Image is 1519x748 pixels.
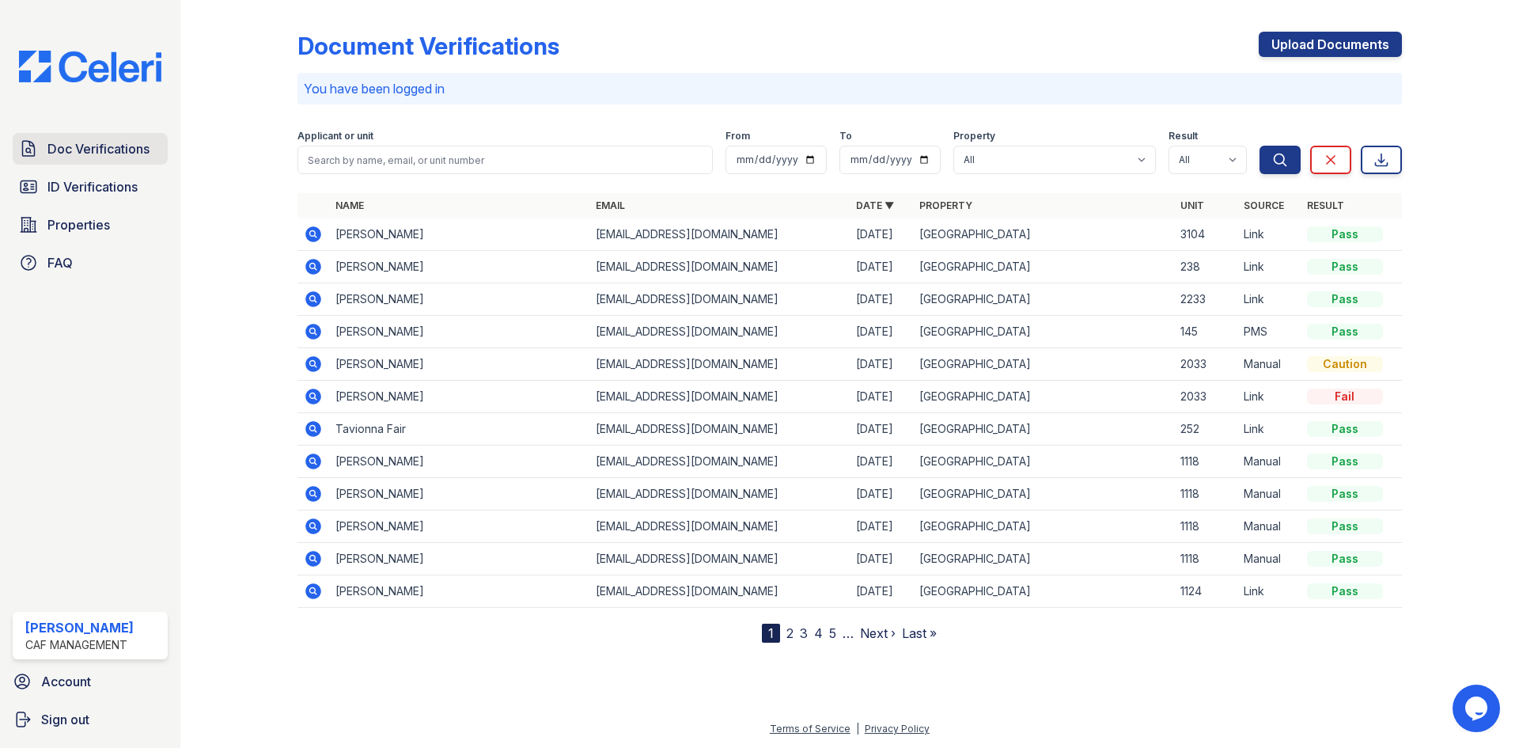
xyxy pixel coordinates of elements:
div: CAF Management [25,637,134,653]
td: Link [1237,251,1301,283]
td: [DATE] [850,575,913,608]
td: [EMAIL_ADDRESS][DOMAIN_NAME] [589,575,850,608]
div: Pass [1307,454,1383,469]
td: [DATE] [850,283,913,316]
td: Link [1237,218,1301,251]
td: Link [1237,413,1301,446]
td: Manual [1237,543,1301,575]
td: [PERSON_NAME] [329,381,589,413]
td: [PERSON_NAME] [329,478,589,511]
td: [DATE] [850,381,913,413]
td: [PERSON_NAME] [329,575,589,608]
td: [PERSON_NAME] [329,283,589,316]
td: [PERSON_NAME] [329,218,589,251]
td: [PERSON_NAME] [329,543,589,575]
a: Next › [860,625,896,641]
td: 145 [1174,316,1237,348]
td: [PERSON_NAME] [329,446,589,478]
td: [PERSON_NAME] [329,348,589,381]
p: You have been logged in [304,79,1396,98]
span: ID Verifications [47,177,138,196]
td: [PERSON_NAME] [329,316,589,348]
a: Property [919,199,972,211]
td: [EMAIL_ADDRESS][DOMAIN_NAME] [589,381,850,413]
td: [PERSON_NAME] [329,511,589,543]
div: Document Verifications [297,32,559,60]
td: Manual [1237,511,1301,543]
span: FAQ [47,253,73,272]
a: Date ▼ [856,199,894,211]
label: Result [1169,130,1198,142]
td: [EMAIL_ADDRESS][DOMAIN_NAME] [589,511,850,543]
a: 3 [800,625,808,641]
td: Manual [1237,478,1301,511]
a: 2 [786,625,794,641]
div: Caution [1307,356,1383,372]
div: 1 [762,624,780,643]
td: 1118 [1174,543,1237,575]
td: 2033 [1174,348,1237,381]
img: CE_Logo_Blue-a8612792a0a2168367f1c8372b55b34899dd931a85d93a1a3d3e32e68fde9ad4.png [6,51,174,82]
td: [DATE] [850,316,913,348]
td: [DATE] [850,348,913,381]
label: To [839,130,852,142]
td: Manual [1237,446,1301,478]
div: Pass [1307,551,1383,567]
span: Doc Verifications [47,139,150,158]
td: 1118 [1174,446,1237,478]
label: Property [953,130,995,142]
td: [EMAIL_ADDRESS][DOMAIN_NAME] [589,348,850,381]
a: Sign out [6,704,174,735]
div: Pass [1307,226,1383,242]
td: [EMAIL_ADDRESS][DOMAIN_NAME] [589,413,850,446]
div: | [856,723,859,735]
td: 1118 [1174,511,1237,543]
td: [PERSON_NAME] [329,251,589,283]
a: Terms of Service [770,723,850,735]
td: [GEOGRAPHIC_DATA] [913,413,1173,446]
div: Pass [1307,518,1383,534]
td: [DATE] [850,478,913,511]
iframe: chat widget [1453,685,1503,732]
td: [GEOGRAPHIC_DATA] [913,251,1173,283]
td: Manual [1237,348,1301,381]
td: [GEOGRAPHIC_DATA] [913,348,1173,381]
td: [DATE] [850,511,913,543]
td: [EMAIL_ADDRESS][DOMAIN_NAME] [589,251,850,283]
td: [EMAIL_ADDRESS][DOMAIN_NAME] [589,316,850,348]
td: [DATE] [850,251,913,283]
a: Email [596,199,625,211]
td: 2233 [1174,283,1237,316]
td: [GEOGRAPHIC_DATA] [913,283,1173,316]
td: [EMAIL_ADDRESS][DOMAIN_NAME] [589,543,850,575]
td: [GEOGRAPHIC_DATA] [913,381,1173,413]
div: Pass [1307,259,1383,275]
td: [DATE] [850,218,913,251]
label: Applicant or unit [297,130,373,142]
a: Unit [1180,199,1204,211]
span: Properties [47,215,110,234]
a: Privacy Policy [865,723,930,735]
td: [GEOGRAPHIC_DATA] [913,478,1173,511]
label: From [725,130,750,142]
div: Pass [1307,583,1383,599]
a: 4 [814,625,823,641]
td: 238 [1174,251,1237,283]
a: FAQ [13,247,168,279]
td: Link [1237,283,1301,316]
a: 5 [829,625,836,641]
td: [GEOGRAPHIC_DATA] [913,511,1173,543]
a: ID Verifications [13,171,168,203]
div: Pass [1307,291,1383,307]
a: Result [1307,199,1344,211]
td: Link [1237,381,1301,413]
td: Link [1237,575,1301,608]
td: PMS [1237,316,1301,348]
a: Source [1244,199,1284,211]
td: [GEOGRAPHIC_DATA] [913,543,1173,575]
a: Properties [13,209,168,241]
div: [PERSON_NAME] [25,618,134,637]
div: Pass [1307,421,1383,437]
td: 3104 [1174,218,1237,251]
